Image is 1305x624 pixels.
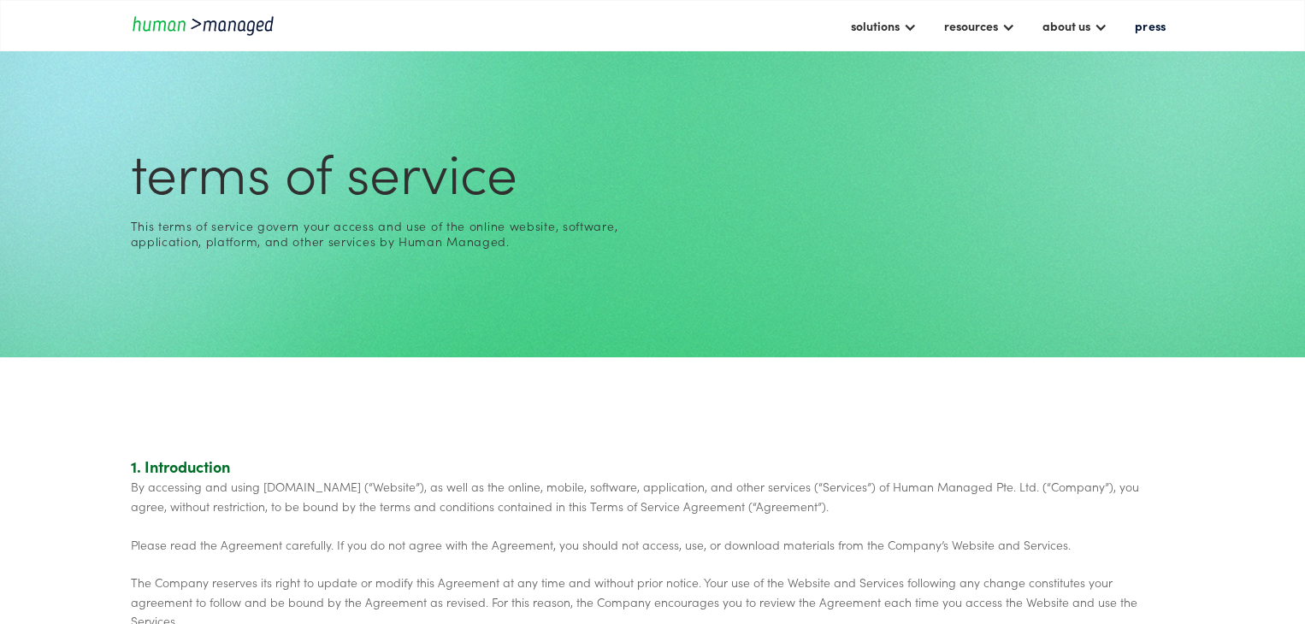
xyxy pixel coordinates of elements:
div: solutions [842,11,925,40]
div: This terms of service govern your access and use of the online website, software, application, pl... [131,218,646,249]
div: about us [1034,11,1116,40]
div: 1. Introduction [131,456,1175,477]
div: about us [1042,15,1090,36]
a: home [131,14,285,37]
h1: terms of service [131,140,646,200]
a: press [1126,11,1174,40]
div: solutions [851,15,900,36]
div: resources [944,15,998,36]
div: resources [936,11,1024,40]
